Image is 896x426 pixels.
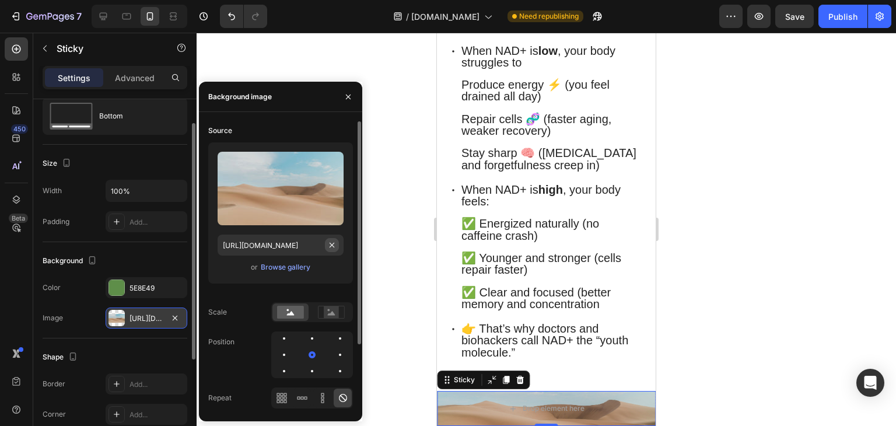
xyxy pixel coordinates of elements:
div: Background image [208,92,272,102]
div: Beta [9,214,28,223]
div: Shape [43,350,80,365]
button: Publish [818,5,867,28]
div: Open Intercom Messenger [856,369,884,397]
span: / [406,11,409,23]
p: Settings [58,72,90,84]
input: Auto [106,180,187,201]
iframe: Design area [437,33,656,426]
div: Size [43,156,73,172]
button: Save [775,5,814,28]
div: Image [43,313,63,323]
span: [DOMAIN_NAME] [411,11,480,23]
input: https://example.com/image.jpg [218,235,344,256]
div: Browse gallery [261,262,310,273]
div: Width [43,186,62,196]
div: Background [43,253,99,269]
p: 7 [76,9,82,23]
span: Need republishing [519,11,579,22]
p: Sticky [57,41,156,55]
div: Corner [43,409,66,420]
button: Browse gallery [260,261,311,273]
div: Border [43,379,65,389]
div: Source [208,125,232,136]
div: Publish [828,11,857,23]
div: Undo/Redo [220,5,267,28]
img: preview-image [218,152,344,225]
p: Advanced [115,72,155,84]
div: Scale [208,307,227,317]
span: Save [785,12,804,22]
div: 450 [11,124,28,134]
div: Padding [43,217,69,227]
span: or [251,260,258,274]
div: [URL][DOMAIN_NAME] [129,313,163,324]
div: Add... [129,379,184,390]
div: Position [208,337,235,347]
div: Add... [129,217,184,228]
div: 5E8E49 [129,283,184,294]
div: Add... [129,410,184,420]
button: 7 [5,5,87,28]
div: Color [43,282,61,293]
div: Bottom [99,103,170,130]
div: Repeat [208,393,232,403]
